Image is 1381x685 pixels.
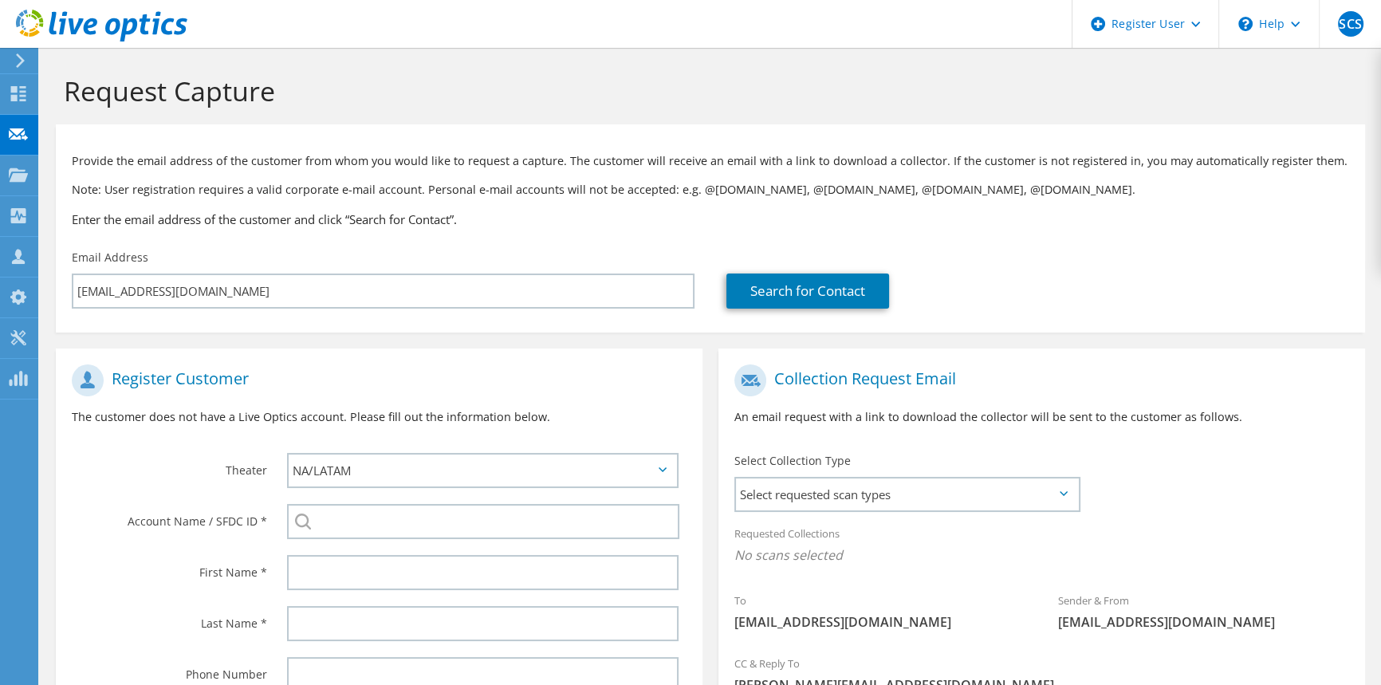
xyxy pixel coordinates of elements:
[718,584,1041,639] div: To
[72,408,687,426] p: The customer does not have a Live Optics account. Please fill out the information below.
[1238,17,1253,31] svg: \n
[72,504,267,529] label: Account Name / SFDC ID *
[1057,613,1348,631] span: [EMAIL_ADDRESS][DOMAIN_NAME]
[72,181,1349,199] p: Note: User registration requires a valid corporate e-mail account. Personal e-mail accounts will ...
[72,250,148,266] label: Email Address
[736,478,1078,510] span: Select requested scan types
[72,364,679,396] h1: Register Customer
[734,408,1349,426] p: An email request with a link to download the collector will be sent to the customer as follows.
[1338,11,1363,37] span: SCS
[72,606,267,632] label: Last Name *
[72,453,267,478] label: Theater
[734,546,1349,564] span: No scans selected
[726,274,889,309] a: Search for Contact
[72,555,267,581] label: First Name *
[72,152,1349,170] p: Provide the email address of the customer from whom you would like to request a capture. The cust...
[718,517,1365,576] div: Requested Collections
[1041,584,1364,639] div: Sender & From
[64,74,1349,108] h1: Request Capture
[72,657,267,683] label: Phone Number
[734,364,1341,396] h1: Collection Request Email
[72,211,1349,228] h3: Enter the email address of the customer and click “Search for Contact”.
[734,453,851,469] label: Select Collection Type
[734,613,1025,631] span: [EMAIL_ADDRESS][DOMAIN_NAME]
